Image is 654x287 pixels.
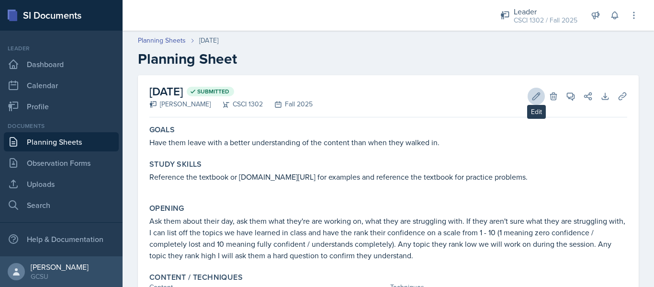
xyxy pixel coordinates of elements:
[4,97,119,116] a: Profile
[149,204,184,213] label: Opening
[138,50,639,68] h2: Planning Sheet
[149,137,627,148] p: Have them leave with a better understanding of the content than when they walked in.
[514,15,577,25] div: CSCI 1302 / Fall 2025
[4,132,119,151] a: Planning Sheets
[528,88,545,105] button: Edit
[149,125,175,135] label: Goals
[4,122,119,130] div: Documents
[514,6,577,17] div: Leader
[4,55,119,74] a: Dashboard
[4,44,119,53] div: Leader
[31,272,89,281] div: GCSU
[149,99,211,109] div: [PERSON_NAME]
[211,99,263,109] div: CSCI 1302
[149,215,627,261] p: Ask them about their day, ask them what they're are working on, what they are struggling with. If...
[149,160,202,169] label: Study Skills
[149,83,313,100] h2: [DATE]
[197,88,229,95] span: Submitted
[263,99,313,109] div: Fall 2025
[4,230,119,249] div: Help & Documentation
[4,195,119,215] a: Search
[31,262,89,272] div: [PERSON_NAME]
[4,153,119,172] a: Observation Forms
[149,273,243,282] label: Content / Techniques
[4,174,119,194] a: Uploads
[149,171,627,183] p: Reference the textbook or [DOMAIN_NAME][URL] for examples and reference the textbook for practice...
[4,76,119,95] a: Calendar
[199,35,218,46] div: [DATE]
[138,35,186,46] a: Planning Sheets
